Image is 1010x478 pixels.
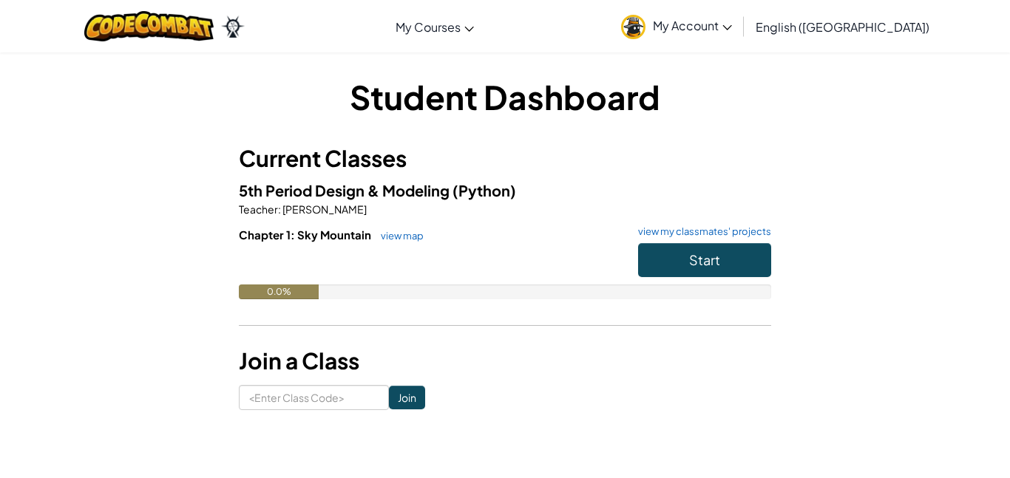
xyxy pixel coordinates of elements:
input: <Enter Class Code> [239,385,389,410]
span: 5th Period Design & Modeling [239,181,453,199]
h3: Join a Class [239,344,771,378]
span: Start [689,251,720,268]
span: English ([GEOGRAPHIC_DATA]) [756,19,929,35]
span: : [278,202,281,216]
span: Teacher [239,202,278,216]
div: 0.0% [239,284,319,299]
img: CodeCombat logo [84,11,214,41]
a: My Courses [388,7,481,47]
span: My Courses [396,19,461,35]
h3: Current Classes [239,142,771,175]
a: view my classmates' projects [631,227,771,236]
img: avatar [621,15,645,39]
a: My Account [614,3,739,49]
span: Chapter 1: Sky Mountain [239,228,373,242]
span: [PERSON_NAME] [281,202,367,216]
a: view map [373,230,424,242]
h1: Student Dashboard [239,74,771,120]
a: English ([GEOGRAPHIC_DATA]) [748,7,937,47]
button: Start [638,243,771,277]
span: My Account [653,18,732,33]
span: (Python) [453,181,516,199]
input: Join [389,386,425,409]
img: Ozaria [221,16,245,38]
